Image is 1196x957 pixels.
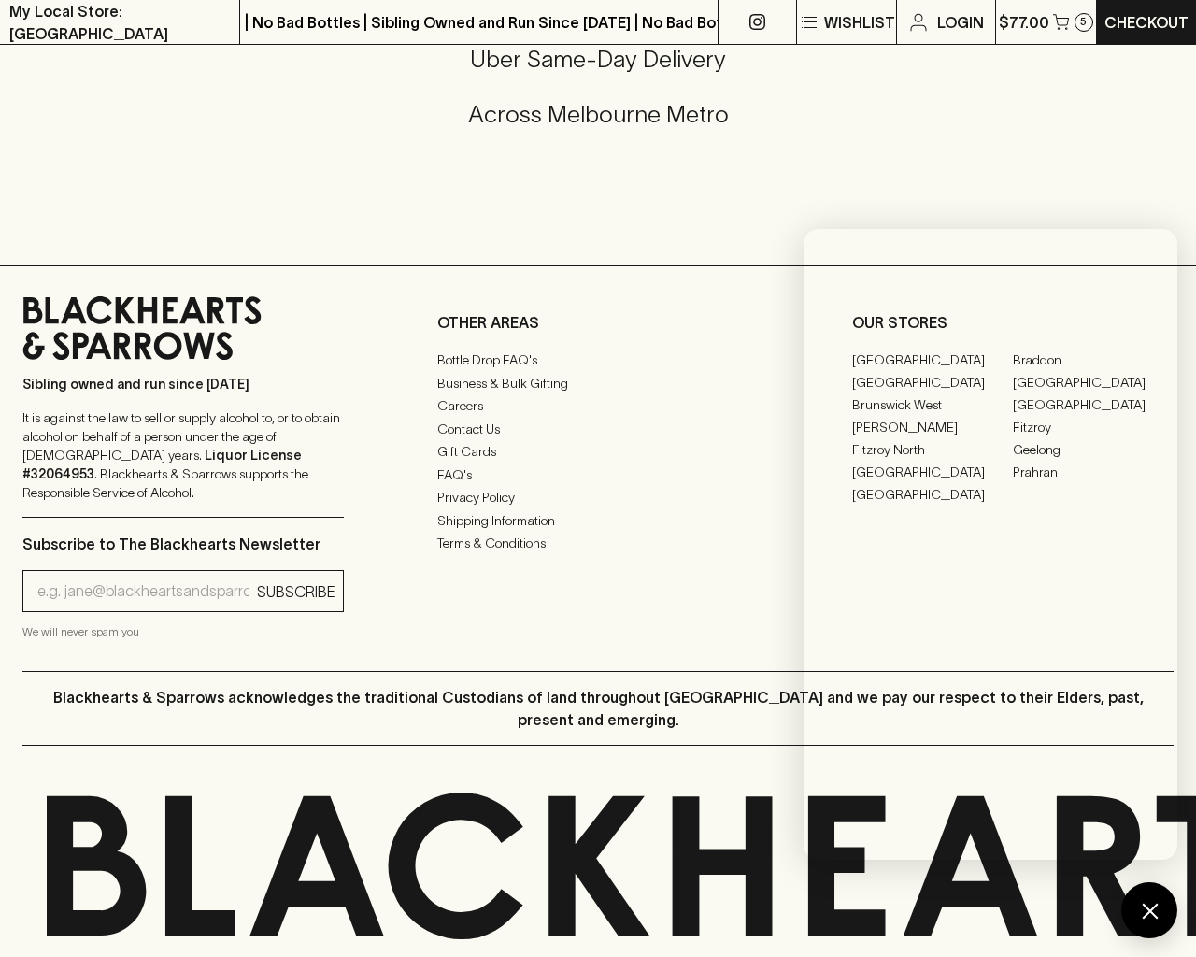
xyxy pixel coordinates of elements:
p: We will never spam you [22,622,344,641]
p: Wishlist [824,11,895,34]
a: Shipping Information [437,509,759,532]
button: SUBSCRIBE [249,571,343,611]
p: It is against the law to sell or supply alcohol to, or to obtain alcohol on behalf of a person un... [22,408,344,502]
a: Terms & Conditions [437,533,759,555]
p: Sibling owned and run since [DATE] [22,375,344,393]
a: Gift Cards [437,441,759,464]
a: Bottle Drop FAQ's [437,350,759,372]
h5: Across Melbourne Metro [22,99,1174,130]
p: 5 [1080,17,1087,27]
a: Privacy Policy [437,487,759,509]
p: Login [937,11,984,34]
p: Blackhearts & Sparrows acknowledges the traditional Custodians of land throughout [GEOGRAPHIC_DAT... [36,686,1160,731]
a: Careers [437,395,759,418]
a: FAQ's [437,464,759,486]
p: SUBSCRIBE [257,580,335,603]
h5: Uber Same-Day Delivery [22,44,1174,75]
a: Contact Us [437,418,759,440]
p: Subscribe to The Blackhearts Newsletter [22,533,344,555]
p: $77.00 [999,11,1049,34]
p: OTHER AREAS [437,311,759,334]
p: Checkout [1104,11,1189,34]
a: Business & Bulk Gifting [437,372,759,394]
input: e.g. jane@blackheartsandsparrows.com.au [37,577,249,607]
